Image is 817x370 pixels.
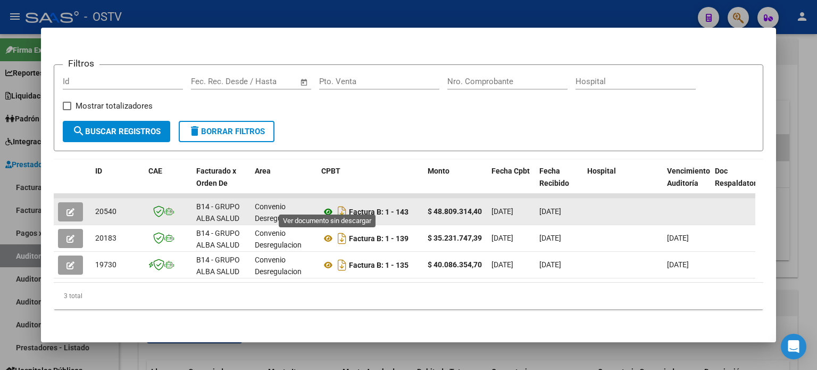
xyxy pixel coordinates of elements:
[255,167,271,175] span: Area
[196,229,240,274] span: B14 - GRUPO ALBA SALUD S.A (Bene Salud)
[235,77,287,86] input: End date
[491,207,513,216] span: [DATE]
[667,260,689,269] span: [DATE]
[781,334,806,359] div: Open Intercom Messenger
[667,234,689,242] span: [DATE]
[583,160,663,207] datatable-header-cell: Hospital
[349,261,408,269] strong: Factura B: 1 - 135
[95,207,116,216] span: 20540
[539,234,561,242] span: [DATE]
[191,77,226,86] input: Start date
[196,202,240,247] span: B14 - GRUPO ALBA SALUD S.A (Bene Salud)
[321,167,340,175] span: CPBT
[255,256,302,276] span: Convenio Desregulacion
[535,160,583,207] datatable-header-cell: Fecha Recibido
[76,100,153,112] span: Mostrar totalizadores
[179,121,274,142] button: Borrar Filtros
[335,257,349,274] i: Descargar documento
[255,202,302,223] span: Convenio Desregulacion
[188,127,265,136] span: Borrar Filtros
[667,167,710,187] span: Vencimiento Auditoría
[72,127,161,136] span: Buscar Registros
[349,234,408,243] strong: Factura B: 1 - 139
[711,160,774,207] datatable-header-cell: Doc Respaldatoria
[491,260,513,269] span: [DATE]
[539,207,561,216] span: [DATE]
[491,167,530,175] span: Fecha Cpbt
[715,167,763,187] span: Doc Respaldatoria
[335,230,349,247] i: Descargar documento
[349,208,408,216] strong: Factura B: 1 - 143
[63,56,99,70] h3: Filtros
[95,167,102,175] span: ID
[91,160,144,207] datatable-header-cell: ID
[188,125,201,137] mat-icon: delete
[539,167,569,187] span: Fecha Recibido
[251,160,317,207] datatable-header-cell: Area
[663,160,711,207] datatable-header-cell: Vencimiento Auditoría
[255,229,302,250] span: Convenio Desregulacion
[95,260,116,269] span: 19730
[317,160,423,207] datatable-header-cell: CPBT
[428,234,482,242] strong: $ 35.231.747,39
[196,256,240,300] span: B14 - GRUPO ALBA SALUD S.A (Bene Salud)
[335,203,349,220] i: Descargar documento
[95,234,116,242] span: 20183
[63,121,170,142] button: Buscar Registros
[144,160,192,207] datatable-header-cell: CAE
[423,160,487,207] datatable-header-cell: Monto
[491,234,513,242] span: [DATE]
[539,260,561,269] span: [DATE]
[72,125,85,137] mat-icon: search
[148,167,162,175] span: CAE
[192,160,251,207] datatable-header-cell: Facturado x Orden De
[196,167,236,187] span: Facturado x Orden De
[428,167,449,175] span: Monto
[487,160,535,207] datatable-header-cell: Fecha Cpbt
[428,260,482,269] strong: $ 40.086.354,70
[54,283,763,309] div: 3 total
[428,207,482,216] strong: $ 48.809.314,40
[587,167,616,175] span: Hospital
[298,76,310,88] button: Open calendar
